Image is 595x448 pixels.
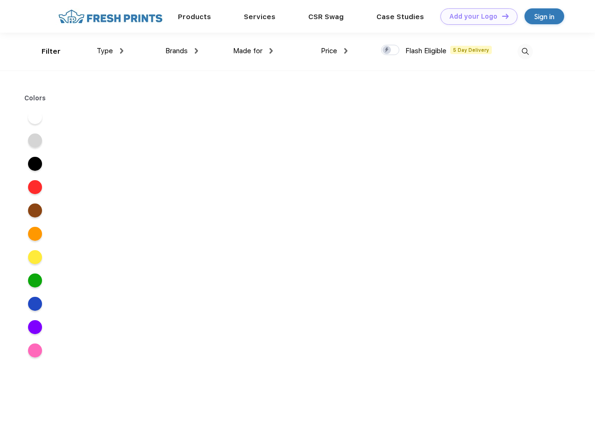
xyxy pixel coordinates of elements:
div: Sign in [534,11,554,22]
span: 5 Day Delivery [450,46,492,54]
div: Filter [42,46,61,57]
a: Sign in [524,8,564,24]
img: dropdown.png [195,48,198,54]
img: dropdown.png [344,48,347,54]
span: Price [321,47,337,55]
span: Brands [165,47,188,55]
span: Made for [233,47,262,55]
img: dropdown.png [120,48,123,54]
img: fo%20logo%202.webp [56,8,165,25]
a: Products [178,13,211,21]
span: Type [97,47,113,55]
img: desktop_search.svg [517,44,533,59]
img: dropdown.png [269,48,273,54]
span: Flash Eligible [405,47,446,55]
a: Services [244,13,276,21]
img: DT [502,14,509,19]
div: Colors [17,93,53,103]
div: Add your Logo [449,13,497,21]
a: CSR Swag [308,13,344,21]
